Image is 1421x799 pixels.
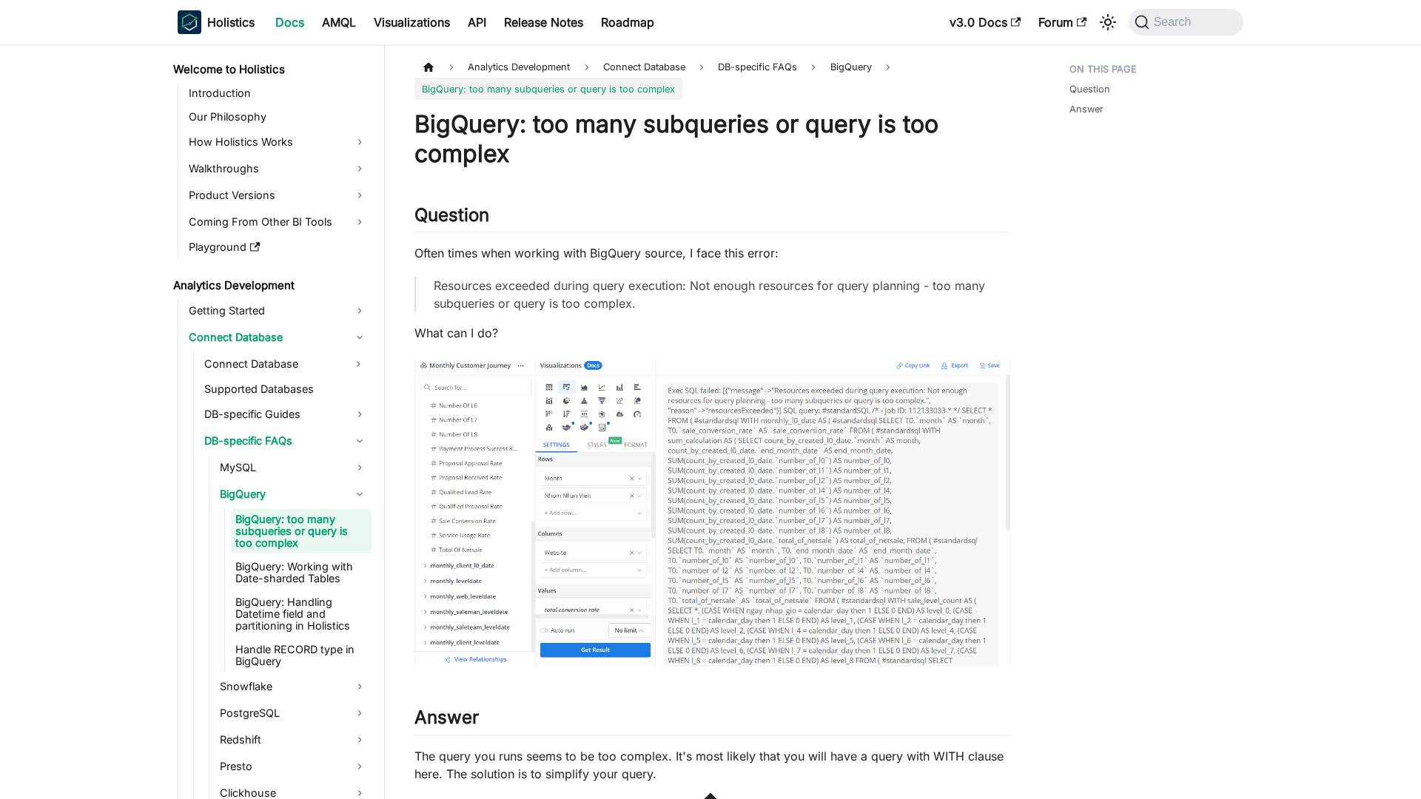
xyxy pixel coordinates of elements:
a: AMQL [313,10,365,34]
a: Welcome to Holistics [169,59,372,80]
a: Supported Databases [200,379,372,399]
a: MySQL [215,456,372,479]
a: Getting Started [184,299,372,323]
a: Visualizations [365,10,459,34]
a: Our Philosophy [184,107,372,127]
button: Expand sidebar category 'Connect Database' [345,352,372,376]
nav: Docs sidebar [163,44,385,799]
a: Connect Database [200,352,345,376]
h1: BigQuery: too many subqueries or query is too complex [414,109,1010,169]
a: Docs [266,10,313,34]
a: How Holistics Works [184,130,372,154]
a: PostgreSQL [215,701,372,725]
a: Presto [215,755,372,778]
a: DB-specific FAQs [200,429,372,453]
a: Forum [1029,10,1095,34]
a: BigQuery: too many subqueries or query is too complex [231,509,372,553]
p: What can I do? [414,324,1010,342]
span: Connect Database [596,56,693,78]
h2: Answer [414,707,1010,735]
a: Release Notes [495,10,592,34]
a: Walkthroughs [184,157,372,181]
a: BigQuery: Handling Datetime field and partitioning in Holistics [231,592,372,636]
b: Holistics [207,13,255,31]
h2: Question [414,204,1010,232]
a: Introduction [184,83,372,104]
a: Home page [414,56,443,78]
p: The query you runs seems to be too complex. It's most likely that you will have a query with WITH... [414,747,1010,783]
a: Roadmap [592,10,663,34]
span: BigQuery [822,56,879,78]
a: Redshift [215,728,372,752]
span: Analytics Development [460,56,577,78]
a: API [459,10,495,34]
button: Search (Command+K) [1129,9,1243,36]
a: v3.0 Docs [941,10,1029,34]
nav: Breadcrumbs [414,56,1010,100]
a: DB-specific Guides [200,402,372,426]
p: Resources exceeded during query execution: Not enough resources for query planning - too many sub... [434,277,992,312]
a: Connect Database [184,326,372,349]
a: BigQuery [215,482,372,506]
a: Snowflake [215,675,372,698]
a: BigQuery: Working with Date-sharded Tables [231,556,372,589]
span: DB-specific FAQs [710,56,804,78]
span: BigQuery: too many subqueries or query is too complex [414,78,682,99]
a: Playground [184,237,372,257]
a: HolisticsHolisticsHolistics [178,10,255,34]
button: Switch between dark and light mode (currently system mode) [1096,10,1120,34]
a: Product Versions [184,183,372,207]
a: Analytics Development [169,275,372,296]
a: Coming From Other BI Tools [184,210,372,234]
span: Search [1149,16,1200,29]
img: Holistics [178,10,201,34]
a: Handle RECORD type in BigQuery [231,639,372,672]
a: Answer [1069,102,1103,116]
p: Often times when working with BigQuery source, I face this error: [414,244,1010,262]
a: Question [1069,82,1110,96]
